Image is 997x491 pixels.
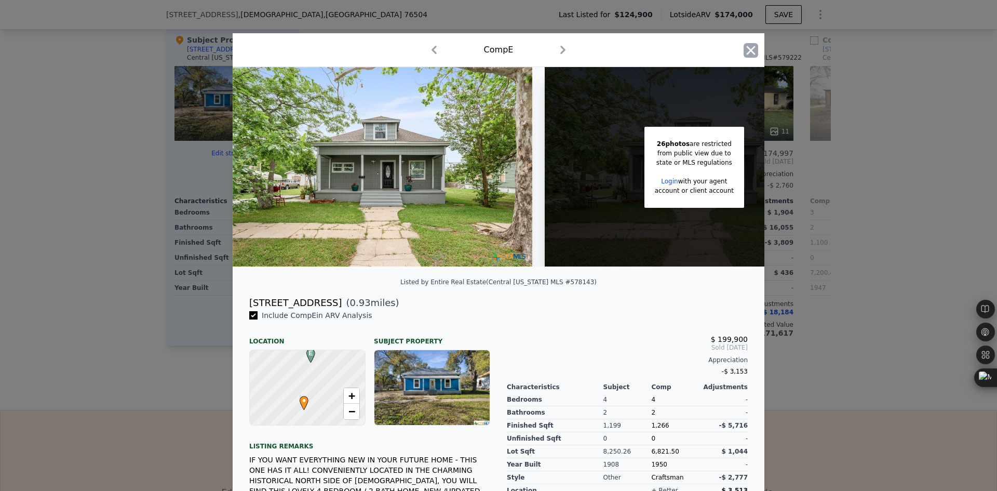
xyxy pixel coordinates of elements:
[651,471,699,484] div: Craftsman
[304,349,310,355] div: E
[233,67,532,267] img: Property Img
[661,178,678,185] a: Login
[400,278,597,286] div: Listed by Entire Real Estate (Central [US_STATE] MLS #578143)
[651,422,669,429] span: 1,266
[249,329,366,346] div: Location
[651,396,655,403] span: 4
[722,368,748,375] span: -$ 3,153
[699,383,748,391] div: Adjustments
[348,389,355,402] span: +
[699,406,748,419] div: -
[297,396,303,402] div: •
[603,393,652,406] div: 4
[507,432,603,445] div: Unfinished Sqft
[651,383,699,391] div: Comp
[507,471,603,484] div: Style
[699,393,748,406] div: -
[249,434,490,450] div: Listing remarks
[657,140,690,148] span: 26 photos
[297,393,311,408] span: •
[699,432,748,445] div: -
[603,458,652,471] div: 1908
[249,296,342,310] div: [STREET_ADDRESS]
[507,356,748,364] div: Appreciation
[507,419,603,432] div: Finished Sqft
[699,458,748,471] div: -
[507,445,603,458] div: Lot Sqft
[651,406,699,419] div: 2
[304,349,318,358] span: E
[258,311,376,320] span: Include Comp E in ARV Analysis
[603,383,652,391] div: Subject
[655,158,734,167] div: state or MLS regulations
[722,448,748,455] span: $ 1,044
[651,435,655,442] span: 0
[374,329,490,346] div: Subject Property
[350,297,371,308] span: 0.93
[655,186,734,195] div: account or client account
[651,448,679,455] span: 6,821.50
[651,458,699,471] div: 1950
[655,149,734,158] div: from public view due to
[344,388,359,404] a: Zoom in
[342,296,399,310] span: ( miles)
[507,343,748,352] span: Sold [DATE]
[348,405,355,418] span: −
[484,44,514,56] div: Comp E
[711,335,748,343] span: $ 199,900
[507,393,603,406] div: Bedrooms
[507,383,603,391] div: Characteristics
[344,404,359,419] a: Zoom out
[603,471,652,484] div: Other
[507,406,603,419] div: Bathrooms
[655,139,734,149] div: are restricted
[678,178,727,185] span: with your agent
[603,445,652,458] div: 8,250.26
[719,474,748,481] span: -$ 2,777
[603,419,652,432] div: 1,199
[719,422,748,429] span: -$ 5,716
[507,458,603,471] div: Year Built
[603,432,652,445] div: 0
[603,406,652,419] div: 2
